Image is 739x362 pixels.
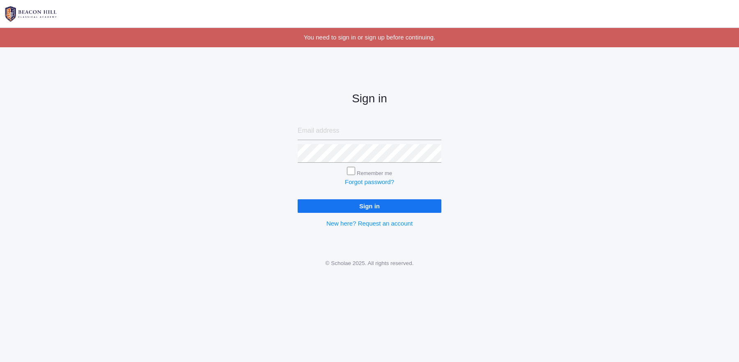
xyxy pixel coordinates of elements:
label: Remember me [357,170,392,176]
a: Forgot password? [345,178,394,185]
input: Email address [298,122,441,140]
a: New here? Request an account [326,220,413,227]
input: Sign in [298,199,441,213]
h2: Sign in [298,92,441,105]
